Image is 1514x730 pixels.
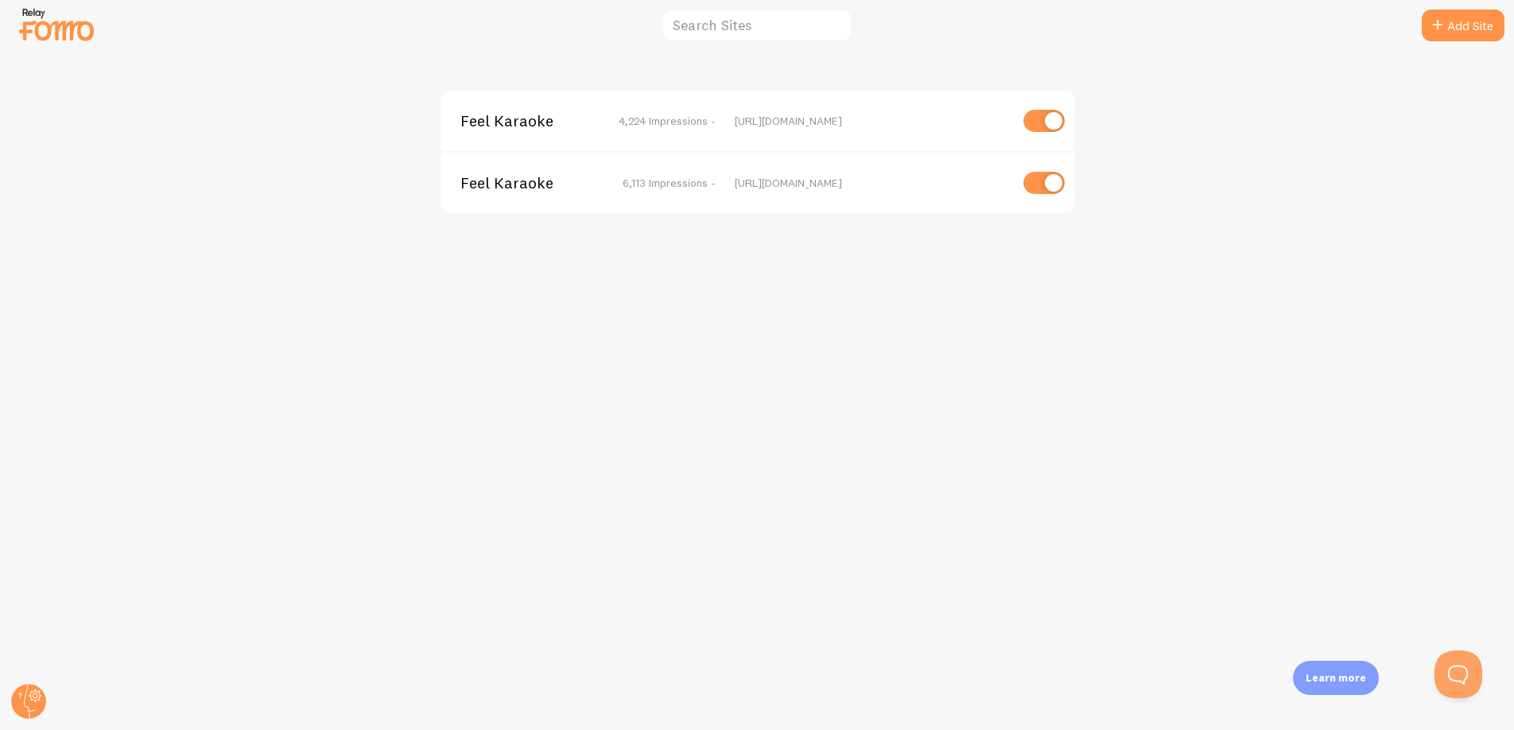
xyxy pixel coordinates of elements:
img: fomo-relay-logo-orange.svg [17,4,96,45]
div: [URL][DOMAIN_NAME] [735,176,1009,190]
span: 6,113 Impressions - [623,176,716,190]
span: Feel Karaoke [460,176,588,190]
iframe: Help Scout Beacon - Open [1434,650,1482,698]
div: Learn more [1293,661,1379,695]
span: 4,224 Impressions - [619,114,716,128]
p: Learn more [1306,670,1366,685]
div: [URL][DOMAIN_NAME] [735,114,1009,128]
span: Feel Karaoke [460,114,588,128]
